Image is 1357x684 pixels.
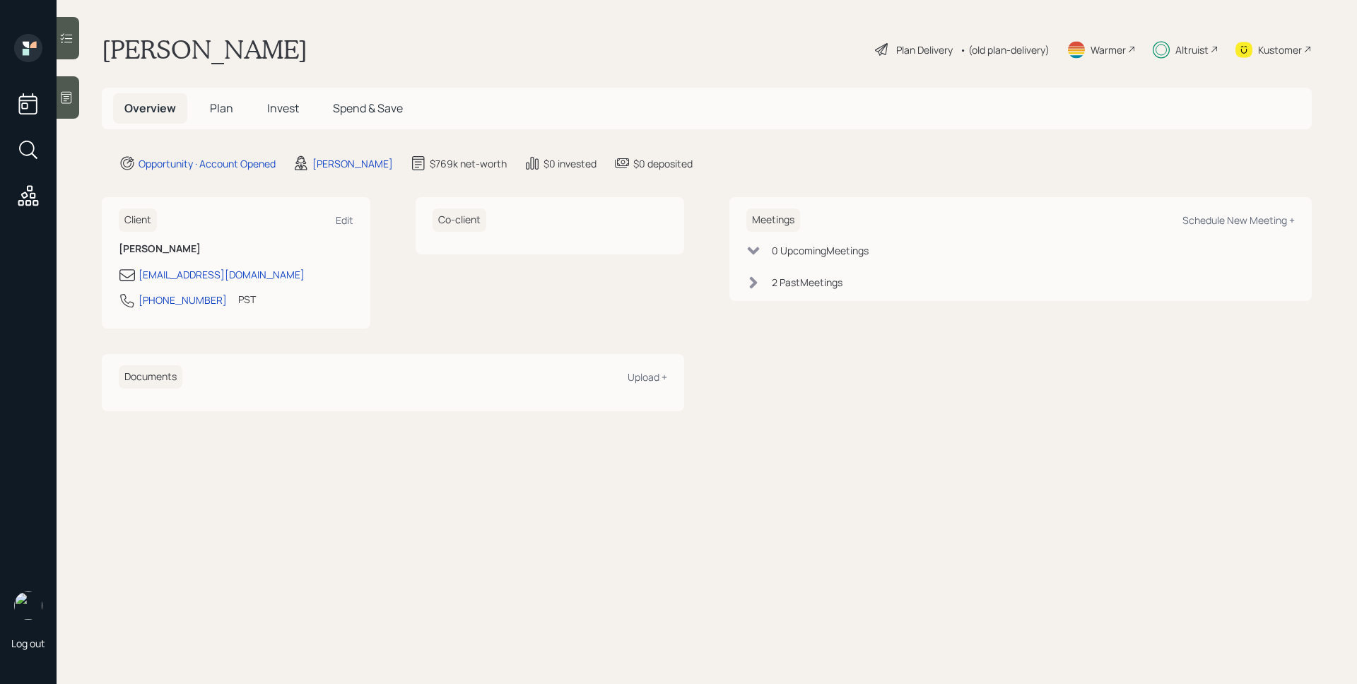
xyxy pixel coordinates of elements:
h6: Client [119,208,157,232]
div: Altruist [1175,42,1209,57]
div: Schedule New Meeting + [1182,213,1295,227]
span: Overview [124,100,176,116]
span: Spend & Save [333,100,403,116]
h6: [PERSON_NAME] [119,243,353,255]
div: PST [238,292,256,307]
div: [PHONE_NUMBER] [139,293,227,307]
div: • (old plan-delivery) [960,42,1050,57]
span: Plan [210,100,233,116]
div: [EMAIL_ADDRESS][DOMAIN_NAME] [139,267,305,282]
div: Upload + [628,370,667,384]
div: Kustomer [1258,42,1302,57]
h1: [PERSON_NAME] [102,34,307,65]
div: 0 Upcoming Meeting s [772,243,869,258]
span: Invest [267,100,299,116]
div: $0 invested [544,156,597,171]
h6: Co-client [433,208,486,232]
div: $769k net-worth [430,156,507,171]
h6: Documents [119,365,182,389]
div: Opportunity · Account Opened [139,156,276,171]
img: james-distasi-headshot.png [14,591,42,620]
div: 2 Past Meeting s [772,275,842,290]
div: Log out [11,637,45,650]
div: $0 deposited [633,156,693,171]
div: [PERSON_NAME] [312,156,393,171]
h6: Meetings [746,208,800,232]
div: Warmer [1091,42,1126,57]
div: Plan Delivery [896,42,953,57]
div: Edit [336,213,353,227]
